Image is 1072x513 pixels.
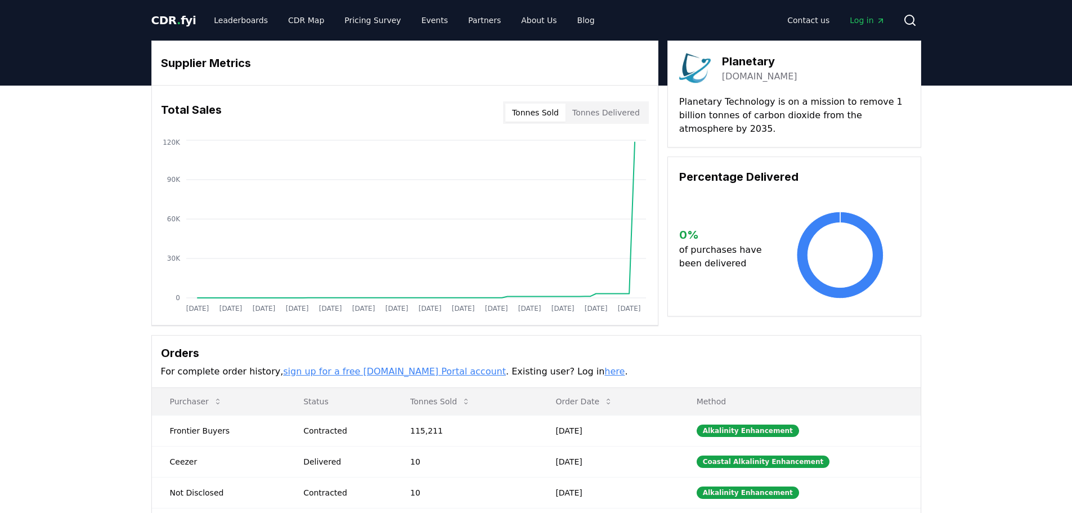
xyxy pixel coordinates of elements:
[167,255,180,262] tspan: 30K
[279,10,333,30] a: CDR Map
[518,305,541,313] tspan: [DATE]
[161,345,912,362] h3: Orders
[679,95,909,136] p: Planetary Technology is on a mission to remove 1 billion tonnes of carbon dioxide from the atmosp...
[418,305,441,313] tspan: [DATE]
[303,425,383,436] div: Contracted
[537,415,678,446] td: [DATE]
[546,390,622,413] button: Order Date
[319,305,342,313] tspan: [DATE]
[161,390,231,413] button: Purchaser
[161,55,649,72] h3: Supplier Metrics
[459,10,510,30] a: Partners
[392,477,537,508] td: 10
[679,168,909,185] h3: Percentage Delivered
[352,305,375,313] tspan: [DATE]
[285,305,308,313] tspan: [DATE]
[161,101,222,124] h3: Total Sales
[537,477,678,508] td: [DATE]
[335,10,410,30] a: Pricing Survey
[163,139,181,146] tspan: 120K
[205,10,603,30] nav: Main
[584,305,607,313] tspan: [DATE]
[392,446,537,477] td: 10
[485,305,508,313] tspan: [DATE]
[303,487,383,498] div: Contracted
[152,477,286,508] td: Not Disclosed
[604,366,625,377] a: here
[252,305,275,313] tspan: [DATE]
[412,10,457,30] a: Events
[177,14,181,27] span: .
[152,415,286,446] td: Frontier Buyers
[219,305,242,313] tspan: [DATE]
[566,104,647,122] button: Tonnes Delivered
[568,10,604,30] a: Blog
[401,390,479,413] button: Tonnes Sold
[151,14,196,27] span: CDR fyi
[679,243,771,270] p: of purchases have been delivered
[151,12,196,28] a: CDR.fyi
[176,294,180,302] tspan: 0
[294,396,383,407] p: Status
[152,446,286,477] td: Ceezer
[167,176,180,184] tspan: 90K
[505,104,566,122] button: Tonnes Sold
[205,10,277,30] a: Leaderboards
[722,53,797,70] h3: Planetary
[697,487,799,499] div: Alkalinity Enhancement
[167,215,180,223] tspan: 60K
[722,70,797,83] a: [DOMAIN_NAME]
[551,305,574,313] tspan: [DATE]
[778,10,838,30] a: Contact us
[303,456,383,467] div: Delivered
[778,10,894,30] nav: Main
[850,15,885,26] span: Log in
[161,365,912,378] p: For complete order history, . Existing user? Log in .
[451,305,474,313] tspan: [DATE]
[679,52,711,84] img: Planetary-logo
[841,10,894,30] a: Log in
[688,396,912,407] p: Method
[512,10,566,30] a: About Us
[697,425,799,437] div: Alkalinity Enhancement
[392,415,537,446] td: 115,211
[679,226,771,243] h3: 0 %
[385,305,408,313] tspan: [DATE]
[617,305,640,313] tspan: [DATE]
[537,446,678,477] td: [DATE]
[697,456,830,468] div: Coastal Alkalinity Enhancement
[283,366,506,377] a: sign up for a free [DOMAIN_NAME] Portal account
[186,305,209,313] tspan: [DATE]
